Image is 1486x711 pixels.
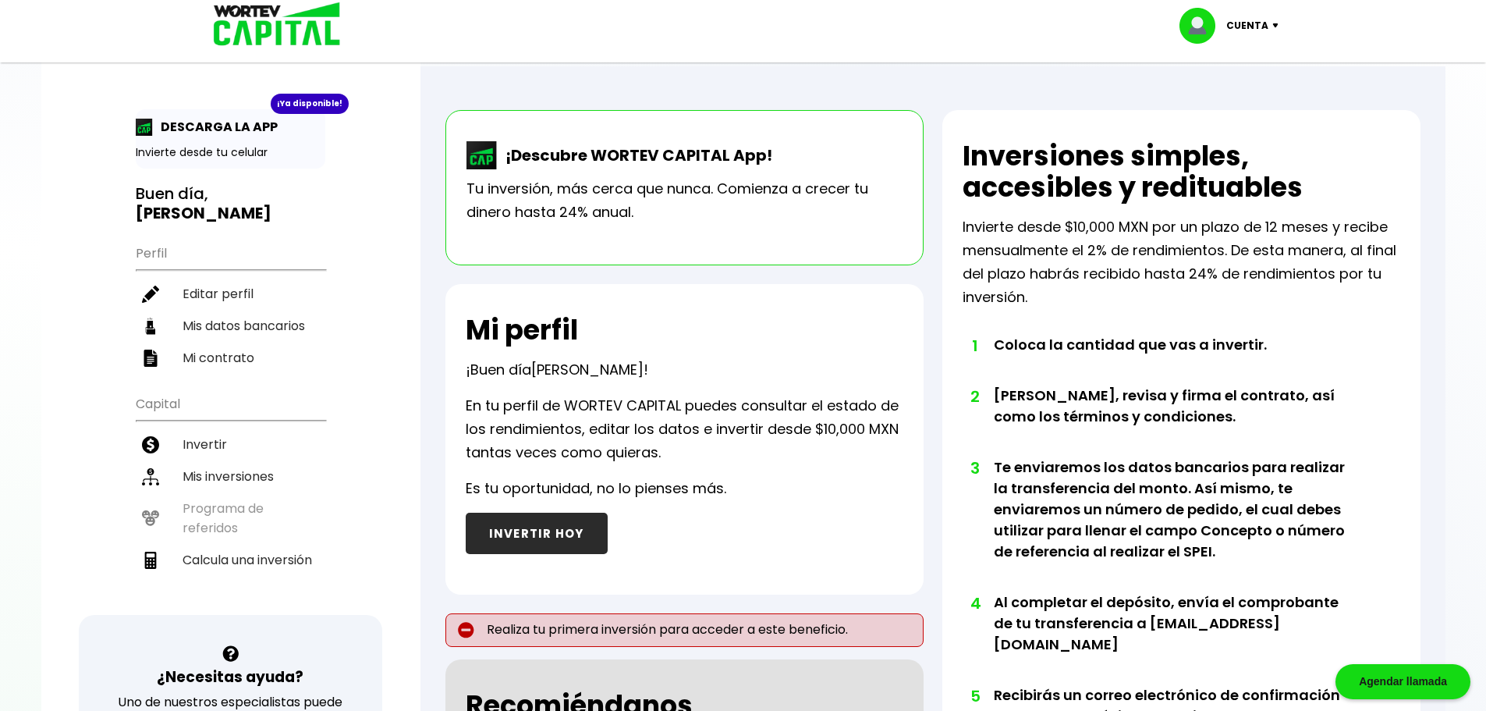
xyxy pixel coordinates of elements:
[498,144,772,167] p: ¡Descubre WORTEV CAPITAL App!
[994,385,1357,457] li: [PERSON_NAME], revisa y firma el contrato, así como los términos y condiciones.
[136,310,325,342] a: Mis datos bancarios
[445,613,924,647] p: Realiza tu primera inversión para acceder a este beneficio.
[153,117,278,137] p: DESCARGA LA APP
[142,436,159,453] img: invertir-icon.b3b967d7.svg
[994,457,1357,592] li: Te enviaremos los datos bancarios para realizar la transferencia del monto. Así mismo, te enviare...
[466,513,608,554] button: INVERTIR HOY
[142,318,159,335] img: datos-icon.10cf9172.svg
[136,278,325,310] a: Editar perfil
[136,460,325,492] a: Mis inversiones
[1179,8,1226,44] img: profile-image
[970,457,978,480] span: 3
[994,592,1357,684] li: Al completar el depósito, envía el comprobante de tu transferencia a [EMAIL_ADDRESS][DOMAIN_NAME]
[1268,23,1289,28] img: icon-down
[466,358,648,382] p: ¡Buen día !
[970,334,978,357] span: 1
[1226,14,1268,37] p: Cuenta
[136,119,153,136] img: app-icon
[970,385,978,408] span: 2
[136,184,325,223] h3: Buen día,
[142,468,159,485] img: inversiones-icon.6695dc30.svg
[157,666,303,688] h3: ¿Necesitas ayuda?
[136,544,325,576] a: Calcula una inversión
[994,334,1357,385] li: Coloca la cantidad que vas a invertir.
[970,684,978,708] span: 5
[1335,664,1470,699] div: Agendar llamada
[466,177,903,224] p: Tu inversión, más cerca que nunca. Comienza a crecer tu dinero hasta 24% anual.
[142,286,159,303] img: editar-icon.952d3147.svg
[458,622,474,638] img: error-circle.027baa21.svg
[531,360,644,379] span: [PERSON_NAME]
[136,236,325,374] ul: Perfil
[970,592,978,615] span: 4
[136,144,325,161] p: Invierte desde tu celular
[142,350,159,367] img: contrato-icon.f2db500c.svg
[136,202,271,224] b: [PERSON_NAME]
[466,315,578,346] h2: Mi perfil
[136,428,325,460] a: Invertir
[466,477,726,500] p: Es tu oportunidad, no lo pienses más.
[136,386,325,615] ul: Capital
[142,552,159,569] img: calculadora-icon.17d418c4.svg
[466,394,903,464] p: En tu perfil de WORTEV CAPITAL puedes consultar el estado de los rendimientos, editar los datos e...
[963,215,1400,309] p: Invierte desde $10,000 MXN por un plazo de 12 meses y recibe mensualmente el 2% de rendimientos. ...
[963,140,1400,203] h2: Inversiones simples, accesibles y redituables
[466,141,498,169] img: wortev-capital-app-icon
[136,342,325,374] a: Mi contrato
[271,94,349,114] div: ¡Ya disponible!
